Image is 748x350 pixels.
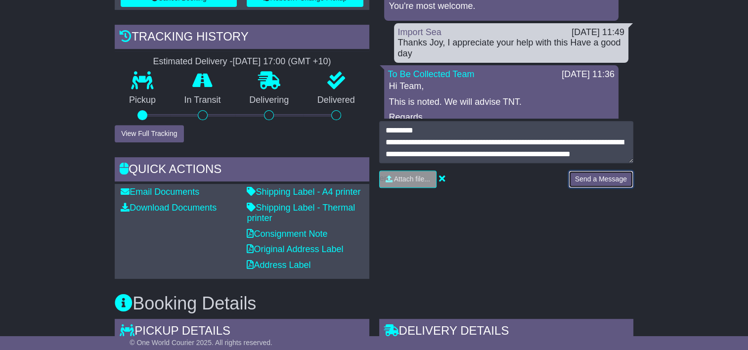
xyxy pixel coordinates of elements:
[115,294,633,313] h3: Booking Details
[115,25,369,51] div: Tracking history
[569,171,633,188] button: Send a Message
[388,69,475,79] a: To Be Collected Team
[398,27,441,37] a: Import Sea
[115,157,369,184] div: Quick Actions
[398,38,624,59] div: Thanks Joy, I appreciate your help with this Have a good day
[121,203,217,213] a: Download Documents
[121,187,199,197] a: Email Documents
[115,125,183,142] button: View Full Tracking
[247,203,355,223] a: Shipping Label - Thermal printer
[170,95,235,106] p: In Transit
[115,56,369,67] div: Estimated Delivery -
[247,244,343,254] a: Original Address Label
[389,97,614,108] p: This is noted. We will advise TNT.
[389,112,614,133] p: Regards, Joy
[130,339,272,347] span: © One World Courier 2025. All rights reserved.
[115,95,170,106] p: Pickup
[303,95,369,106] p: Delivered
[562,69,615,80] div: [DATE] 11:36
[247,260,310,270] a: Address Label
[115,319,369,346] div: Pickup Details
[572,27,624,38] div: [DATE] 11:49
[389,81,614,92] p: Hi Team,
[247,229,327,239] a: Consignment Note
[379,319,633,346] div: Delivery Details
[232,56,331,67] div: [DATE] 17:00 (GMT +10)
[247,187,360,197] a: Shipping Label - A4 printer
[389,1,614,12] p: You're most welcome.
[235,95,303,106] p: Delivering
